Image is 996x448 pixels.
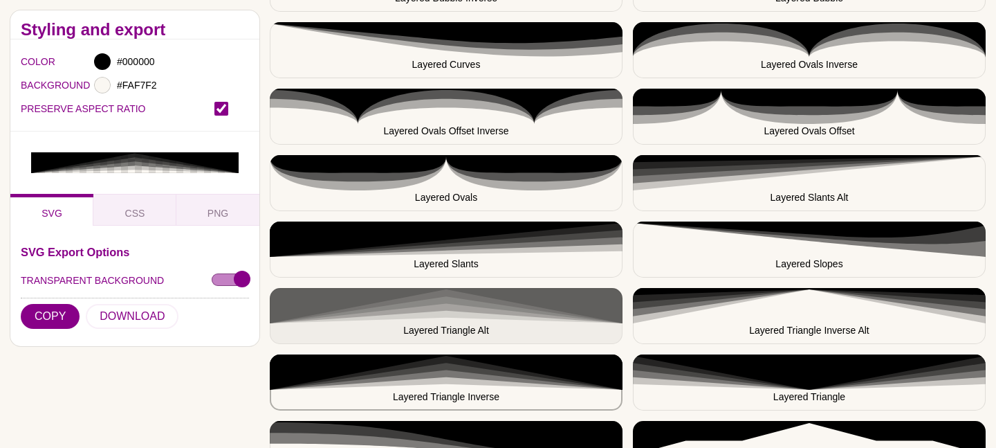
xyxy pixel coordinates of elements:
[270,222,622,278] button: Layered Slants
[21,76,38,94] label: BACKGROUND
[633,155,986,211] button: Layered Slants Alt
[176,194,259,226] button: PNG
[633,288,986,344] button: Layered Triangle Inverse Alt
[270,288,622,344] button: Layered Triangle Alt
[633,355,986,411] button: Layered Triangle
[270,22,622,78] button: Layered Curves
[86,304,178,329] button: DOWNLOAD
[633,22,986,78] button: Layered Ovals Inverse
[633,89,986,145] button: Layered Ovals Offset
[21,24,249,35] h2: Styling and export
[21,100,214,118] label: PRESERVE ASPECT RATIO
[21,304,80,329] button: COPY
[21,271,164,289] label: TRANSPARENT BACKGROUND
[270,155,622,211] button: Layered Ovals
[93,194,176,226] button: CSS
[207,208,228,219] span: PNG
[21,247,249,258] h3: SVG Export Options
[633,222,986,278] button: Layered Slopes
[21,53,38,71] label: COLOR
[270,89,622,145] button: Layered Ovals Offset Inverse
[270,355,622,411] button: Layered Triangle Inverse
[125,208,145,219] span: CSS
